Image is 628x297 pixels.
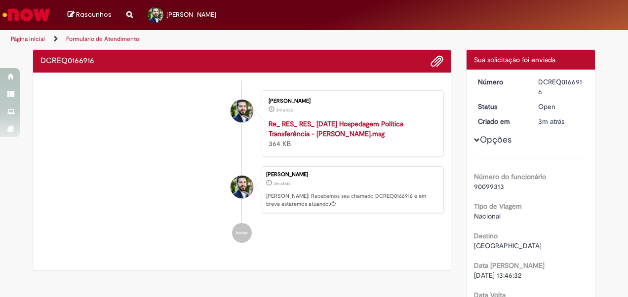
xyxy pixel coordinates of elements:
b: Número do funcionário [474,172,546,181]
button: Adicionar anexos [431,55,443,68]
b: Destino [474,231,498,240]
dt: Número [471,77,531,87]
span: 90099313 [474,182,504,191]
ul: Trilhas de página [7,30,411,48]
span: Nacional [474,212,501,221]
span: [PERSON_NAME] [166,10,216,19]
ul: Histórico de tíquete [40,80,443,253]
dt: Status [471,102,531,111]
div: 30/08/2025 13:55:49 [538,116,584,126]
div: 364 KB [269,119,433,148]
span: Sua solicitação foi enviada [474,55,555,64]
span: 3m atrás [538,117,564,126]
div: Gustavo Zerbetti [231,100,253,122]
p: [PERSON_NAME]! Recebemos seu chamado DCREQ0166916 e em breve estaremos atuando. [266,192,438,208]
h2: DCREQ0166916 Histórico de tíquete [40,57,94,66]
time: 30/08/2025 13:55:49 [538,117,564,126]
li: Gustavo Zerbetti [40,166,443,214]
div: DCREQ0166916 [538,77,584,97]
b: Tipo de Viagem [474,202,522,211]
span: 3m atrás [274,181,290,186]
div: [PERSON_NAME] [269,98,433,104]
div: Gustavo Zerbetti [231,176,253,198]
a: Formulário de Atendimento [66,35,139,43]
div: [PERSON_NAME] [266,172,438,178]
div: Open [538,102,584,111]
a: Página inicial [11,35,45,43]
dt: Criado em [471,116,531,126]
span: 3m atrás [276,107,293,113]
a: Re_ RES_ RES_ [DATE] Hospedagem Política Transferência - [PERSON_NAME].msg [269,119,403,138]
time: 30/08/2025 13:55:02 [276,107,293,113]
span: [GEOGRAPHIC_DATA] [474,241,542,250]
span: Rascunhos [76,10,112,19]
span: [DATE] 13:46:32 [474,271,521,280]
time: 30/08/2025 13:55:49 [274,181,290,186]
img: ServiceNow [1,5,52,25]
a: Rascunhos [68,10,112,20]
b: Data [PERSON_NAME] [474,261,545,270]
